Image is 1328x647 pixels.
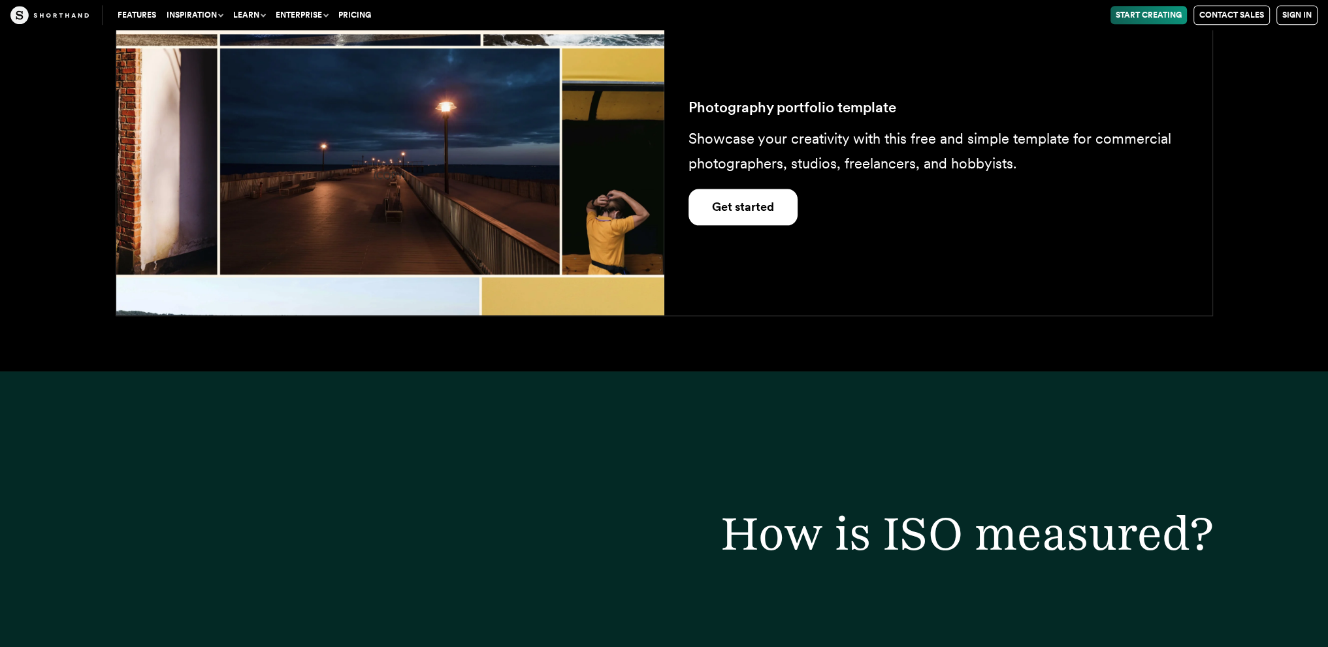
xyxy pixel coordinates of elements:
[116,7,664,315] img: A pier lit by streetlights photographed at dusk.
[688,189,798,225] a: Open and add your work to Shorthand's photography portfolio template
[688,127,1188,176] p: Showcase your creativity with this free and simple template for commercial photographers, studios...
[270,6,333,24] button: Enterprise
[568,510,1239,557] h2: How is ISO measured?
[1276,5,1318,25] a: Sign in
[688,95,1188,119] p: Photography portfolio template
[1110,6,1187,24] a: Start Creating
[333,6,376,24] a: Pricing
[228,6,270,24] button: Learn
[10,6,89,24] img: The Craft
[112,6,161,24] a: Features
[161,6,228,24] button: Inspiration
[1193,5,1270,25] a: Contact Sales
